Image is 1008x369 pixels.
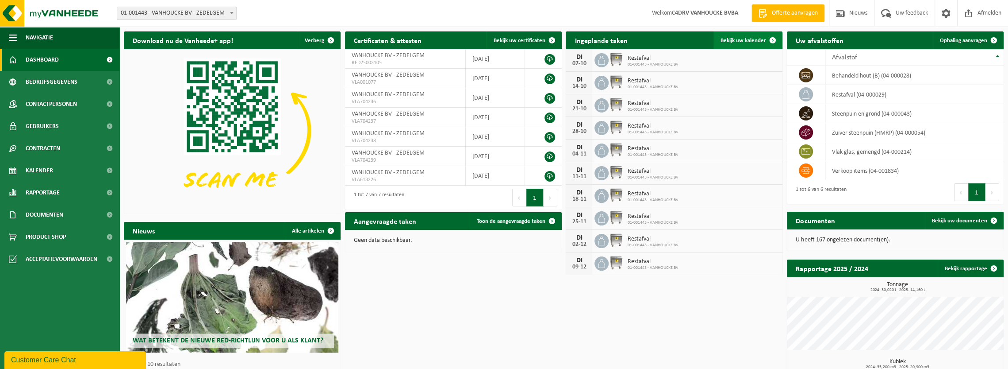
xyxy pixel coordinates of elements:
div: DI [570,121,588,128]
span: Bekijk uw documenten [932,218,987,224]
span: Afvalstof [832,54,857,61]
a: Offerte aanvragen [751,4,824,22]
h2: Download nu de Vanheede+ app! [124,31,242,49]
span: 01-001443 - VANHOUCKE BV [627,243,678,248]
span: Rapportage [26,182,60,204]
div: DI [570,189,588,196]
strong: C4DRV VANHOUCKE BVBA [672,10,738,16]
span: Kalender [26,159,53,182]
span: Bekijk uw kalender [721,38,766,43]
span: 01-001443 - VANHOUCKE BV [627,107,678,113]
span: RED25003105 [352,59,459,66]
img: WB-1100-GAL-GY-02 [609,210,624,225]
span: VLA613226 [352,176,459,183]
button: Previous [954,183,968,201]
td: [DATE] [466,127,525,147]
span: VANHOUCKE BV - ZEDELGEM [352,72,425,78]
span: VANHOUCKE BV - ZEDELGEM [352,169,425,176]
span: VANHOUCKE BV - ZEDELGEM [352,130,425,137]
span: Bekijk uw certificaten [494,38,545,43]
span: Navigatie [26,27,53,49]
span: 01-001443 - VANHOUCKE BV [627,62,678,67]
img: WB-1100-GAL-GY-02 [609,187,624,202]
td: behandeld hout (B) (04-000028) [825,66,1004,85]
h2: Uw afvalstoffen [787,31,852,49]
span: Ophaling aanvragen [940,38,987,43]
a: Alle artikelen [285,222,340,240]
img: WB-1100-GAL-GY-02 [609,255,624,270]
span: 2024: 30,020 t - 2025: 14,160 t [791,288,1004,292]
span: VANHOUCKE BV - ZEDELGEM [352,150,425,156]
img: WB-1100-GAL-GY-02 [609,97,624,112]
td: [DATE] [466,108,525,127]
span: VLA704237 [352,118,459,125]
h2: Ingeplande taken [566,31,636,49]
img: WB-1100-GAL-GY-02 [609,165,624,180]
span: Contracten [26,137,60,159]
span: Restafval [627,213,678,220]
span: Wat betekent de nieuwe RED-richtlijn voor u als klant? [133,337,323,344]
h2: Certificaten & attesten [345,31,430,49]
div: 11-11 [570,174,588,180]
h3: Tonnage [791,282,1004,292]
span: Gebruikers [26,115,59,137]
span: Restafval [627,123,678,130]
div: 21-10 [570,106,588,112]
span: Documenten [26,204,63,226]
div: 18-11 [570,196,588,202]
div: 1 tot 6 van 6 resultaten [791,183,846,202]
span: Offerte aanvragen [770,9,820,18]
span: 01-001443 - VANHOUCKE BV - ZEDELGEM [117,7,236,19]
p: U heeft 167 ongelezen document(en). [796,237,995,243]
a: Bekijk uw documenten [925,212,1003,229]
td: [DATE] [466,166,525,186]
span: Restafval [627,78,678,85]
span: VLA704236 [352,98,459,105]
span: VLA704239 [352,157,459,164]
span: 01-001443 - VANHOUCKE BV [627,198,678,203]
h2: Aangevraagde taken [345,212,425,229]
div: DI [570,234,588,241]
span: Restafval [627,258,678,265]
iframe: chat widget [4,350,148,369]
span: 01-001443 - VANHOUCKE BV [627,130,678,135]
img: WB-1100-GAL-GY-02 [609,74,624,89]
span: VLA001077 [352,79,459,86]
td: [DATE] [466,69,525,88]
span: 01-001443 - VANHOUCKE BV [627,220,678,225]
button: Previous [512,189,526,206]
td: steenpuin en grond (04-000043) [825,104,1004,123]
td: zuiver steenpuin (HMRP) (04-000054) [825,123,1004,142]
div: DI [570,212,588,219]
td: [DATE] [466,49,525,69]
button: Next [985,183,999,201]
span: Restafval [627,168,678,175]
img: WB-1100-GAL-GY-02 [609,120,624,135]
span: 01-001443 - VANHOUCKE BV [627,152,678,158]
div: 25-11 [570,219,588,225]
span: 01-001443 - VANHOUCKE BV - ZEDELGEM [117,7,237,20]
p: Geen data beschikbaar. [354,237,553,244]
a: Wat betekent de nieuwe RED-richtlijn voor u als klant? [126,242,338,353]
div: DI [570,76,588,83]
span: VANHOUCKE BV - ZEDELGEM [352,111,425,117]
span: VANHOUCKE BV - ZEDELGEM [352,91,425,98]
img: WB-1100-GAL-GY-02 [609,52,624,67]
a: Toon de aangevraagde taken [470,212,561,230]
h2: Nieuws [124,222,164,239]
a: Bekijk rapportage [938,260,1003,277]
div: 02-12 [570,241,588,248]
div: DI [570,144,588,151]
td: vlak glas, gemengd (04-000214) [825,142,1004,161]
span: 01-001443 - VANHOUCKE BV [627,265,678,271]
div: DI [570,54,588,61]
span: Restafval [627,145,678,152]
span: Toon de aangevraagde taken [477,218,545,224]
div: 09-12 [570,264,588,270]
div: 1 tot 7 van 7 resultaten [349,188,404,207]
button: Verberg [298,31,340,49]
span: 01-001443 - VANHOUCKE BV [627,175,678,180]
h2: Documenten [787,212,843,229]
span: Restafval [627,100,678,107]
span: Restafval [627,55,678,62]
